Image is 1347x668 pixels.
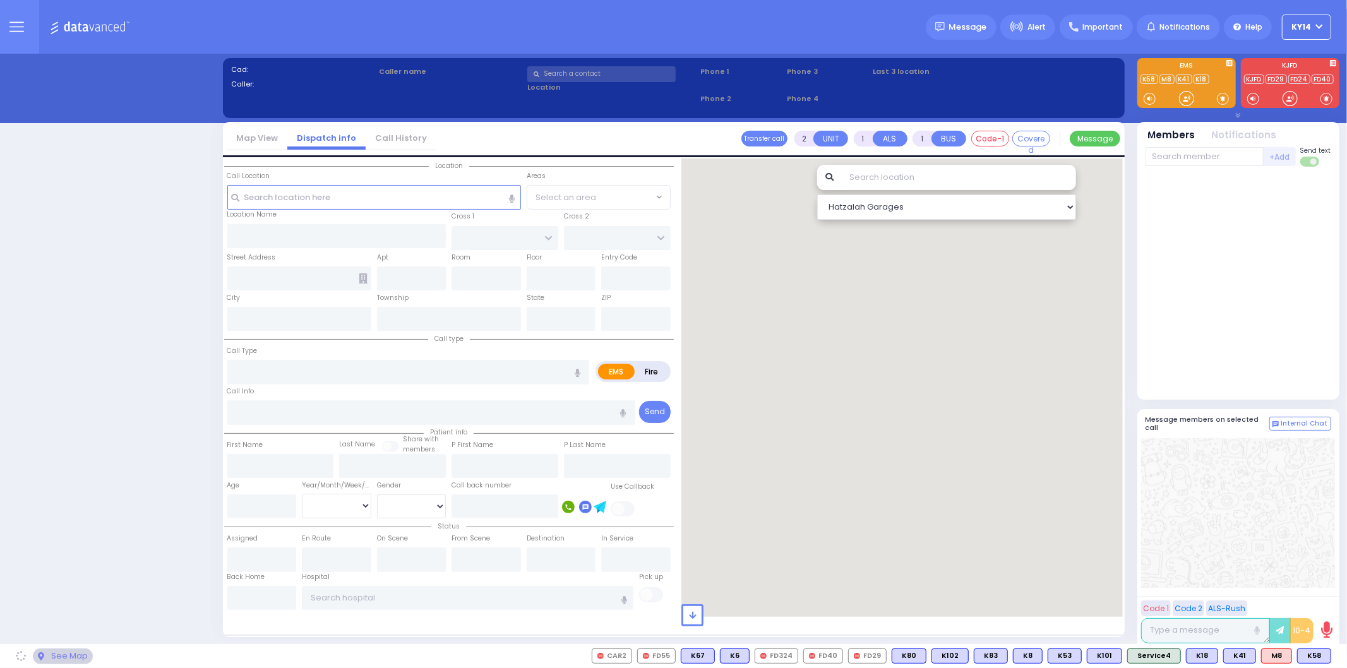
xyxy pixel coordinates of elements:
[597,653,604,659] img: red-radio-icon.svg
[227,386,254,397] label: Call Info
[231,79,375,90] label: Caller:
[227,253,276,263] label: Street Address
[429,161,469,170] span: Location
[634,364,669,379] label: Fire
[564,440,606,450] label: P Last Name
[949,21,987,33] span: Message
[452,534,490,544] label: From Scene
[379,66,523,77] label: Caller name
[1148,128,1195,143] button: Members
[1070,131,1120,146] button: Message
[611,482,654,492] label: Use Callback
[377,480,401,491] label: Gender
[1244,75,1264,84] a: KJFD
[1297,648,1331,664] div: BLS
[1087,648,1122,664] div: BLS
[892,648,926,664] div: K80
[755,648,798,664] div: FD324
[527,171,546,181] label: Areas
[403,434,439,444] small: Share with
[452,480,512,491] label: Call back number
[681,648,715,664] div: BLS
[873,131,907,146] button: ALS
[841,165,1075,190] input: Search location
[931,648,969,664] div: K102
[359,273,368,283] span: Other building occupants
[892,648,926,664] div: BLS
[1186,648,1218,664] div: K18
[935,22,945,32] img: message.svg
[1013,648,1043,664] div: K8
[760,653,767,659] img: red-radio-icon.svg
[873,66,995,77] label: Last 3 location
[1127,648,1181,664] div: Driver
[787,66,869,77] span: Phone 3
[1292,21,1312,33] span: KY14
[1300,146,1331,155] span: Send text
[227,534,258,544] label: Assigned
[637,648,676,664] div: FD55
[1272,421,1279,427] img: comment-alt.png
[598,364,635,379] label: EMS
[741,131,787,146] button: Transfer call
[1261,648,1292,664] div: M8
[1194,75,1209,84] a: K18
[431,522,466,531] span: Status
[1087,648,1122,664] div: K101
[527,253,542,263] label: Floor
[287,132,366,144] a: Dispatch info
[377,293,409,303] label: Township
[403,444,435,454] span: members
[639,572,663,582] label: Pick up
[1048,648,1082,664] div: K53
[1282,15,1331,40] button: KY14
[227,346,258,356] label: Call Type
[366,132,436,144] a: Call History
[787,93,869,104] span: Phone 4
[971,131,1009,146] button: Code-1
[452,253,470,263] label: Room
[1300,155,1320,168] label: Turn off text
[1146,415,1269,432] h5: Message members on selected call
[1281,419,1328,428] span: Internal Chat
[1269,417,1331,431] button: Internal Chat
[231,64,375,75] label: Cad:
[1173,600,1204,616] button: Code 2
[227,440,263,450] label: First Name
[974,648,1008,664] div: BLS
[681,648,715,664] div: K67
[1206,600,1247,616] button: ALS-Rush
[339,439,375,450] label: Last Name
[527,293,544,303] label: State
[1212,128,1277,143] button: Notifications
[848,648,887,664] div: FD29
[1013,648,1043,664] div: BLS
[227,210,277,220] label: Location Name
[700,66,782,77] span: Phone 1
[1140,75,1158,84] a: K58
[643,653,649,659] img: red-radio-icon.svg
[536,191,596,204] span: Select an area
[1261,648,1292,664] div: ALS KJ
[527,82,696,93] label: Location
[227,185,521,209] input: Search location here
[1297,648,1331,664] div: K58
[527,534,565,544] label: Destination
[601,534,633,544] label: In Service
[452,212,474,222] label: Cross 1
[1012,131,1050,146] button: Covered
[1312,75,1334,84] a: FD40
[601,293,611,303] label: ZIP
[1176,75,1192,84] a: K41
[428,334,470,343] span: Call type
[302,480,371,491] div: Year/Month/Week/Day
[854,653,860,659] img: red-radio-icon.svg
[1288,75,1310,84] a: FD24
[720,648,750,664] div: BLS
[527,66,676,82] input: Search a contact
[809,653,815,659] img: red-radio-icon.svg
[452,440,493,450] label: P First Name
[931,648,969,664] div: BLS
[700,93,782,104] span: Phone 2
[227,132,287,144] a: Map View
